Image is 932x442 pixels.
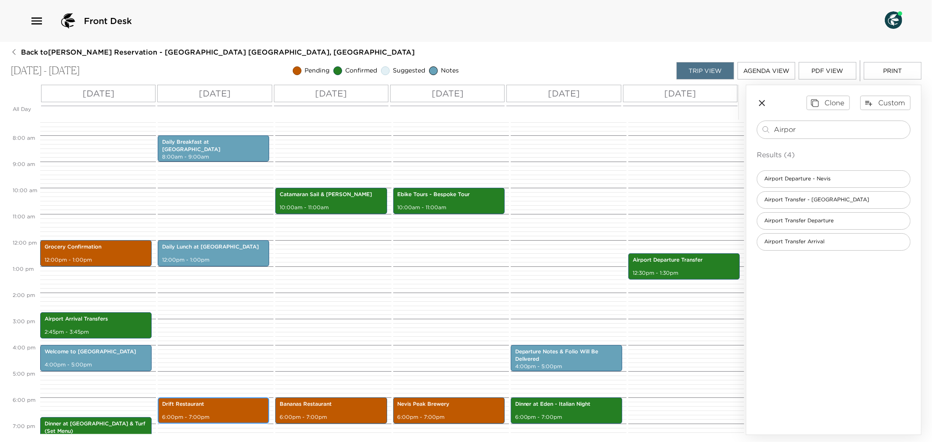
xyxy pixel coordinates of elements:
[515,363,618,370] p: 4:00pm - 5:00pm
[774,124,907,135] input: Search for activities
[10,239,39,246] span: 12:00 PM
[83,87,114,100] p: [DATE]
[40,240,152,266] div: Grocery Confirmation12:00pm - 1:00pm
[41,85,156,102] button: [DATE]
[158,397,269,424] div: Drift Restaurant6:00pm - 7:00pm
[398,414,500,421] p: 6:00pm - 7:00pm
[664,87,696,100] p: [DATE]
[398,401,500,408] p: Nevis Peak Brewery
[346,66,378,75] span: Confirmed
[158,135,269,162] div: Daily Breakfast at [GEOGRAPHIC_DATA]8:00am - 9:00am
[10,266,36,272] span: 1:00 PM
[10,423,37,429] span: 7:00 PM
[162,401,265,408] p: Drift Restaurant
[441,66,459,75] span: Notes
[548,87,580,100] p: [DATE]
[162,414,265,421] p: 6:00pm - 7:00pm
[10,135,37,141] span: 8:00 AM
[10,318,37,325] span: 3:00 PM
[515,348,618,363] p: Departure Notes & Folio Will Be Delivered
[757,191,911,209] div: Airport Transfer - [GEOGRAPHIC_DATA]
[10,292,37,298] span: 2:00 PM
[511,397,622,424] div: Dinner at Eden - Italian Night6:00pm - 7:00pm
[275,188,387,214] div: Catamaran Sail & [PERSON_NAME]10:00am - 11:00am
[45,243,147,251] p: Grocery Confirmation
[280,401,382,408] p: Bananas Restaurant
[45,328,147,336] p: 2:45pm - 3:45pm
[21,47,415,57] span: Back to [PERSON_NAME] Reservation - [GEOGRAPHIC_DATA] [GEOGRAPHIC_DATA], [GEOGRAPHIC_DATA]
[157,85,272,102] button: [DATE]
[398,191,500,198] p: Ebike Tours - Bespoke Tour
[757,175,838,183] span: Airport Departure - Nevis
[807,96,850,110] button: Clone
[274,85,388,102] button: [DATE]
[10,344,38,351] span: 4:00 PM
[757,170,911,188] div: Airport Departure - Nevis
[162,153,265,161] p: 8:00am - 9:00am
[506,85,621,102] button: [DATE]
[515,414,618,421] p: 6:00pm - 7:00pm
[885,11,902,29] img: User
[757,196,876,204] span: Airport Transfer - [GEOGRAPHIC_DATA]
[393,66,426,75] span: Suggested
[757,212,911,230] div: Airport Transfer Departure
[45,348,147,356] p: Welcome to [GEOGRAPHIC_DATA]
[10,47,415,57] button: Back to[PERSON_NAME] Reservation - [GEOGRAPHIC_DATA] [GEOGRAPHIC_DATA], [GEOGRAPHIC_DATA]
[162,138,265,153] p: Daily Breakfast at [GEOGRAPHIC_DATA]
[10,187,39,193] span: 10:00 AM
[45,361,147,369] p: 4:00pm - 5:00pm
[628,253,740,280] div: Airport Departure Transfer12:30pm - 1:30pm
[393,188,505,214] div: Ebike Tours - Bespoke Tour10:00am - 11:00am
[199,87,231,100] p: [DATE]
[623,85,738,102] button: [DATE]
[398,204,500,211] p: 10:00am - 11:00am
[799,62,856,79] button: PDF View
[757,238,832,245] span: Airport Transfer Arrival
[40,312,152,338] div: Airport Arrival Transfers2:45pm - 3:45pm
[158,240,269,266] div: Daily Lunch at [GEOGRAPHIC_DATA]12:00pm - 1:00pm
[84,15,132,27] span: Front Desk
[390,85,505,102] button: [DATE]
[162,243,265,251] p: Daily Lunch at [GEOGRAPHIC_DATA]
[162,256,265,264] p: 12:00pm - 1:00pm
[305,66,330,75] span: Pending
[315,87,347,100] p: [DATE]
[280,204,382,211] p: 10:00am - 11:00am
[40,345,152,371] div: Welcome to [GEOGRAPHIC_DATA]4:00pm - 5:00pm
[757,217,841,224] span: Airport Transfer Departure
[10,370,37,377] span: 5:00 PM
[58,10,79,31] img: logo
[45,315,147,323] p: Airport Arrival Transfers
[280,191,382,198] p: Catamaran Sail & [PERSON_NAME]
[10,161,37,167] span: 9:00 AM
[757,149,911,160] p: Results (4)
[10,65,80,77] p: [DATE] - [DATE]
[633,256,735,264] p: Airport Departure Transfer
[511,345,622,371] div: Departure Notes & Folio Will Be Delivered4:00pm - 5:00pm
[13,106,38,113] p: All Day
[275,397,387,424] div: Bananas Restaurant6:00pm - 7:00pm
[432,87,464,100] p: [DATE]
[45,256,147,264] p: 12:00pm - 1:00pm
[45,420,147,435] p: Dinner at [GEOGRAPHIC_DATA] & Turf (Set Menu)
[515,401,618,408] p: Dinner at Eden - Italian Night
[676,62,734,79] button: Trip View
[757,233,911,251] div: Airport Transfer Arrival
[10,213,37,220] span: 11:00 AM
[10,397,38,403] span: 6:00 PM
[738,62,795,79] button: Agenda View
[393,397,505,424] div: Nevis Peak Brewery6:00pm - 7:00pm
[864,62,922,79] button: Print
[280,414,382,421] p: 6:00pm - 7:00pm
[633,269,735,277] p: 12:30pm - 1:30pm
[860,96,911,110] button: Custom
